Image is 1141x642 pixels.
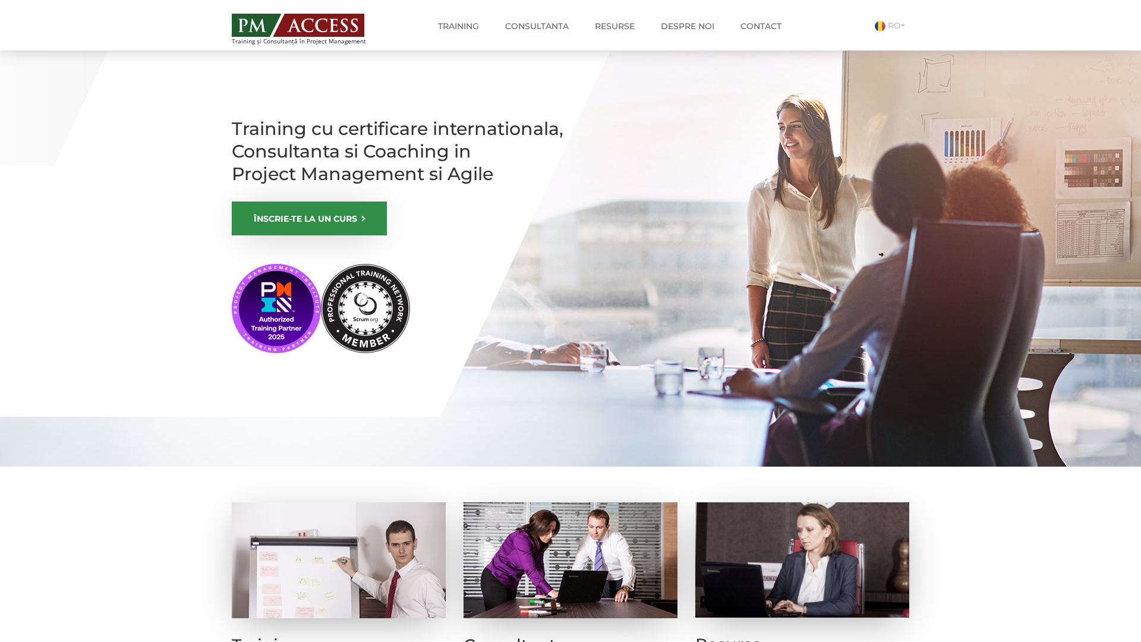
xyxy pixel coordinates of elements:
[232,10,388,45] a: Training și Consultanță în Project Management
[232,118,565,185] h1: Training cu certificare internationala, Consultanta si Coaching in Project Management si Agile
[875,21,885,32] img: Romana
[232,502,446,618] img: Training
[232,14,364,37] img: PM ACCESS - Echipa traineri si consultanti certificati PMP: Narciss Popescu, Mihai Olaru, Monica ...
[695,502,909,618] img: Resurse
[429,14,488,38] a: Training
[464,502,677,618] img: Consultanta
[232,202,387,235] a: ÎNSCRIE-TE LA UN CURS
[496,14,578,38] a: Consultanta
[652,14,723,38] a: Despre noi
[586,14,644,38] a: Resurse
[875,20,909,31] a: RO
[732,14,790,38] a: Contact
[232,264,410,353] img: PMI
[232,38,388,45] span: Training și Consultanță în Project Management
